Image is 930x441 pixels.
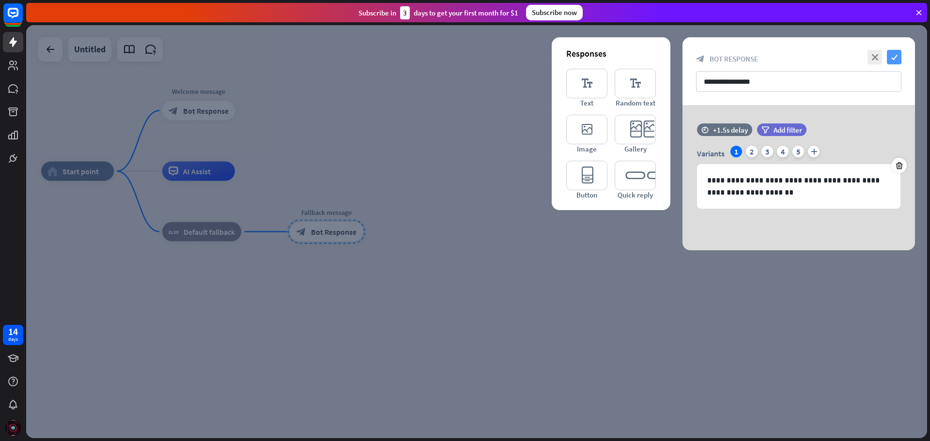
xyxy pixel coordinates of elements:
div: 4 [777,146,789,157]
span: Bot Response [710,54,758,63]
i: plus [808,146,820,157]
i: close [868,50,882,64]
div: Subscribe now [526,5,583,20]
div: 5 [792,146,804,157]
i: time [701,126,709,133]
div: Subscribe in days to get your first month for $1 [358,6,518,19]
a: 14 days [3,325,23,345]
i: check [887,50,901,64]
span: Variants [697,149,725,158]
i: filter [761,126,769,134]
i: block_bot_response [696,55,705,63]
button: Open LiveChat chat widget [8,4,37,33]
div: 3 [761,146,773,157]
div: +1.5s delay [713,125,748,135]
div: 2 [746,146,758,157]
span: Add filter [774,125,802,135]
div: 3 [400,6,410,19]
div: days [8,336,18,343]
div: 14 [8,327,18,336]
div: 1 [730,146,742,157]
